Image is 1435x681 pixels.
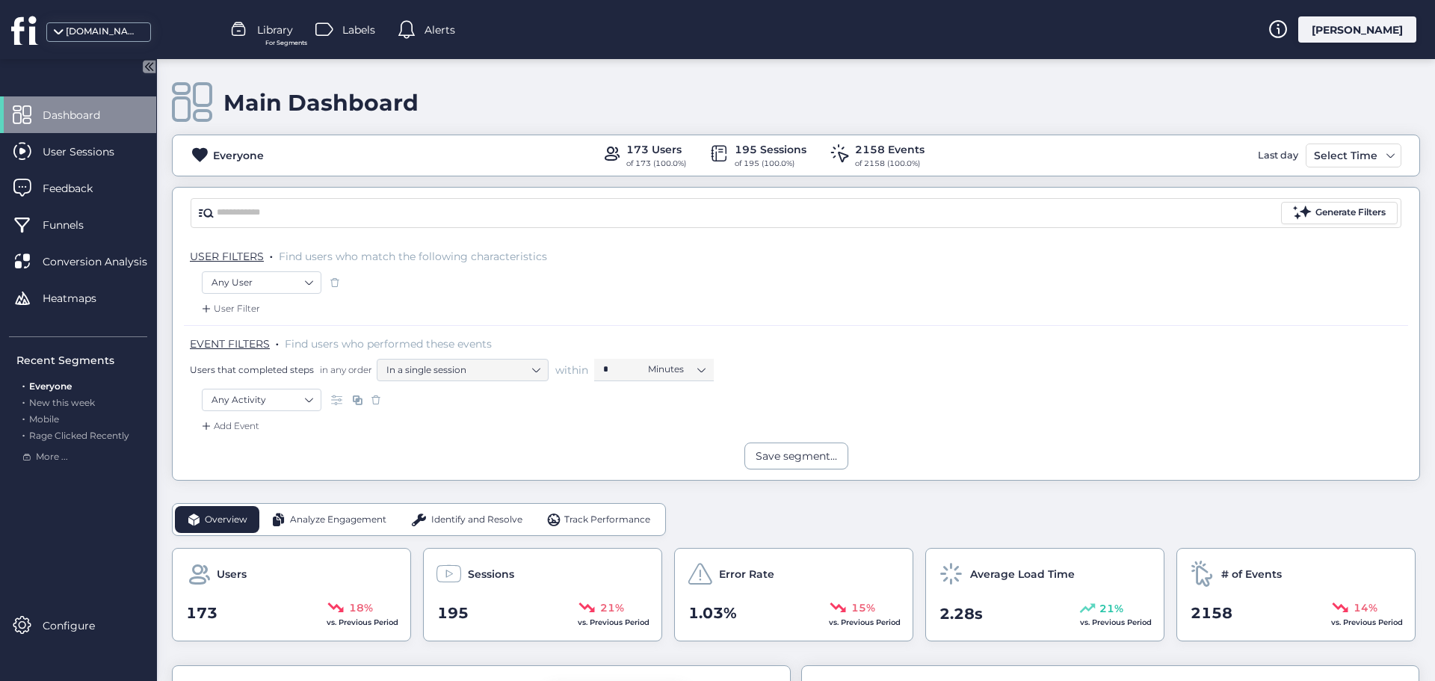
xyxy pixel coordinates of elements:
[1310,147,1381,164] div: Select Time
[855,141,925,158] div: 2158 Events
[285,337,492,351] span: Find users who performed these events
[600,600,624,616] span: 21%
[217,566,247,582] span: Users
[16,352,147,369] div: Recent Segments
[317,363,372,376] span: in any order
[36,450,68,464] span: More ...
[212,271,312,294] nz-select-item: Any User
[276,334,279,349] span: .
[29,430,129,441] span: Rage Clicked Recently
[265,38,307,48] span: For Segments
[939,603,983,626] span: 2.28s
[279,250,547,263] span: Find users who match the following characteristics
[223,89,419,117] div: Main Dashboard
[1254,144,1302,167] div: Last day
[1281,202,1398,224] button: Generate Filters
[342,22,375,38] span: Labels
[735,158,806,170] div: of 195 (100.0%)
[626,158,686,170] div: of 173 (100.0%)
[425,22,455,38] span: Alerts
[43,290,119,306] span: Heatmaps
[719,566,774,582] span: Error Rate
[22,427,25,441] span: .
[688,602,737,625] span: 1.03%
[213,147,264,164] div: Everyone
[66,25,141,39] div: [DOMAIN_NAME]
[564,513,650,527] span: Track Performance
[1191,602,1232,625] span: 2158
[29,413,59,425] span: Mobile
[1331,617,1403,627] span: vs. Previous Period
[29,380,72,392] span: Everyone
[190,250,264,263] span: USER FILTERS
[43,180,115,197] span: Feedback
[349,600,373,616] span: 18%
[578,617,649,627] span: vs. Previous Period
[43,253,170,270] span: Conversion Analysis
[43,107,123,123] span: Dashboard
[327,617,398,627] span: vs. Previous Period
[970,566,1075,582] span: Average Load Time
[43,217,106,233] span: Funnels
[43,617,117,634] span: Configure
[756,448,837,464] div: Save segment...
[829,617,901,627] span: vs. Previous Period
[1354,600,1377,616] span: 14%
[626,141,686,158] div: 173 Users
[1221,566,1282,582] span: # of Events
[1099,600,1123,617] span: 21%
[386,359,539,381] nz-select-item: In a single session
[199,301,260,316] div: User Filter
[855,158,925,170] div: of 2158 (100.0%)
[190,363,314,376] span: Users that completed steps
[1298,16,1416,43] div: [PERSON_NAME]
[212,389,312,411] nz-select-item: Any Activity
[468,566,514,582] span: Sessions
[648,358,705,380] nz-select-item: Minutes
[437,602,469,625] span: 195
[431,513,522,527] span: Identify and Resolve
[735,141,806,158] div: 195 Sessions
[270,247,273,262] span: .
[1080,617,1152,627] span: vs. Previous Period
[22,394,25,408] span: .
[555,363,588,378] span: within
[290,513,386,527] span: Analyze Engagement
[22,410,25,425] span: .
[851,600,875,616] span: 15%
[186,602,217,625] span: 173
[190,337,270,351] span: EVENT FILTERS
[257,22,293,38] span: Library
[1315,206,1386,220] div: Generate Filters
[43,144,137,160] span: User Sessions
[22,378,25,392] span: .
[199,419,259,434] div: Add Event
[29,397,95,408] span: New this week
[205,513,247,527] span: Overview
